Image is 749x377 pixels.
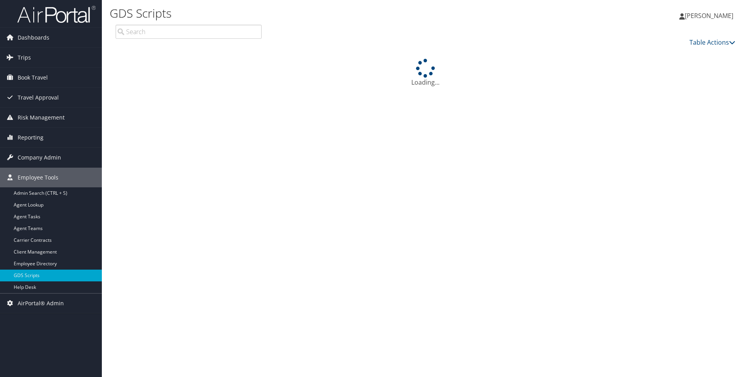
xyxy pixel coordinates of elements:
span: [PERSON_NAME] [685,11,733,20]
a: [PERSON_NAME] [679,4,741,27]
input: Search [116,25,262,39]
span: Employee Tools [18,168,58,187]
span: Company Admin [18,148,61,167]
span: AirPortal® Admin [18,294,64,313]
div: Loading... [116,59,735,87]
span: Travel Approval [18,88,59,107]
h1: GDS Scripts [110,5,531,22]
a: Table Actions [689,38,735,47]
span: Reporting [18,128,43,147]
img: airportal-logo.png [17,5,96,24]
span: Trips [18,48,31,67]
span: Dashboards [18,28,49,47]
span: Book Travel [18,68,48,87]
span: Risk Management [18,108,65,127]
